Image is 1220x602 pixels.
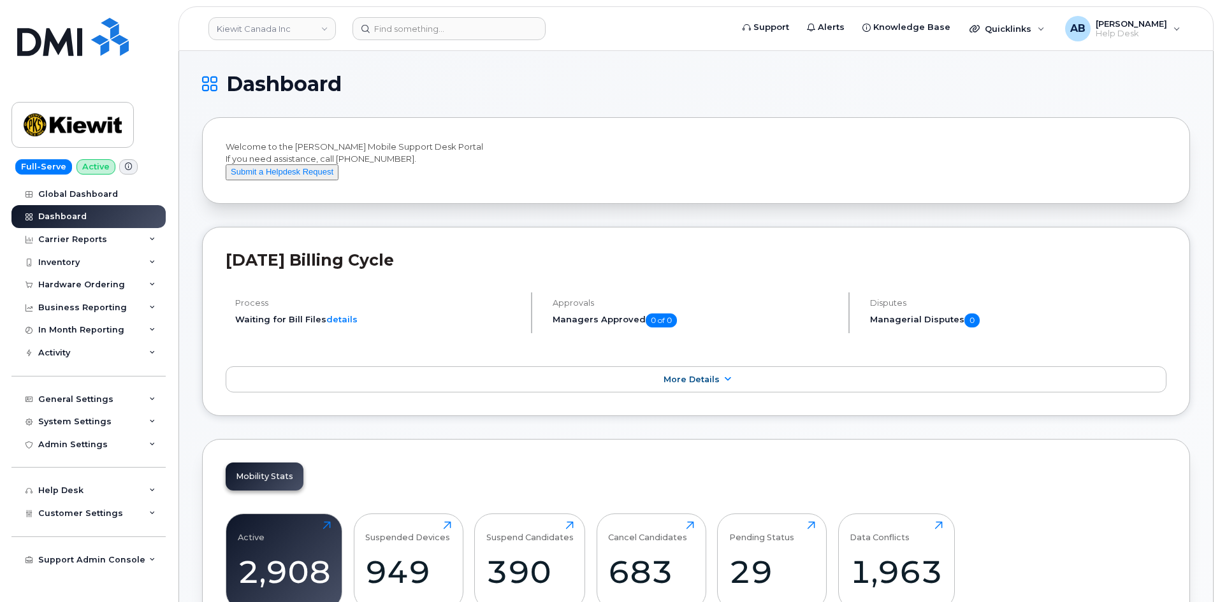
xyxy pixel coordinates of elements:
div: 949 [365,553,451,591]
li: Waiting for Bill Files [235,313,520,326]
h4: Disputes [870,298,1166,308]
div: 1,963 [850,553,943,591]
span: Dashboard [226,75,342,94]
h4: Process [235,298,520,308]
h2: [DATE] Billing Cycle [226,250,1166,269]
div: Cancel Candidates [608,521,687,542]
div: Suspended Devices [365,521,450,542]
a: Submit a Helpdesk Request [226,166,338,176]
div: 683 [608,553,694,591]
a: details [326,314,358,324]
div: Data Conflicts [850,521,910,542]
h4: Approvals [553,298,838,308]
div: Welcome to the [PERSON_NAME] Mobile Support Desk Portal If you need assistance, call [PHONE_NUMBER]. [226,141,1166,180]
h5: Managerial Disputes [870,313,1166,327]
div: 29 [729,553,815,591]
div: Pending Status [729,521,794,542]
h5: Managers Approved [553,313,838,327]
button: Submit a Helpdesk Request [226,164,338,180]
div: Suspend Candidates [486,521,574,542]
span: More Details [664,375,720,384]
iframe: Messenger Launcher [1165,547,1210,592]
div: 2,908 [238,553,331,591]
div: 390 [486,553,574,591]
span: 0 of 0 [646,313,677,327]
div: Active [238,521,265,542]
span: 0 [964,313,980,327]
